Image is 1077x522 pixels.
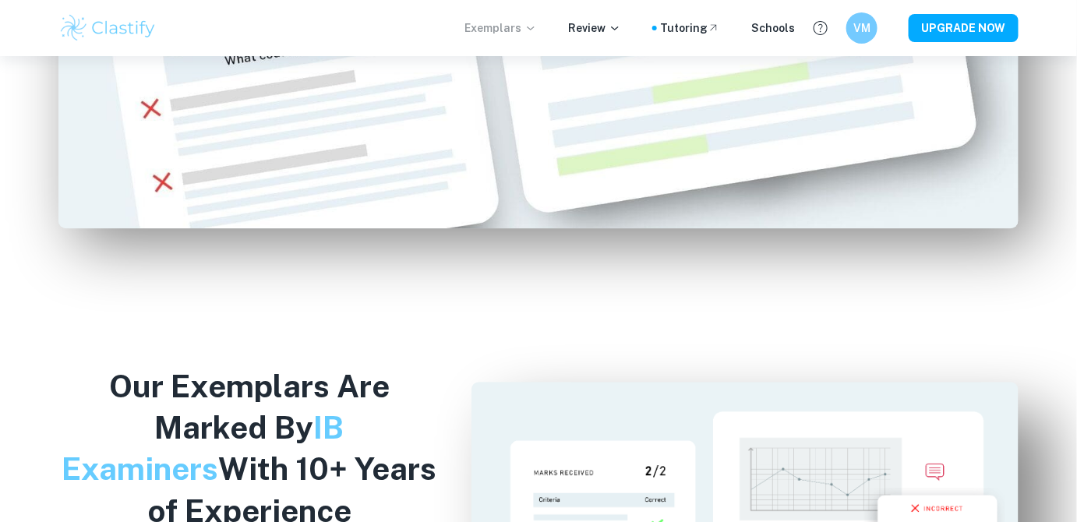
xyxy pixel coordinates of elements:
p: Exemplars [464,19,537,37]
button: Help and Feedback [807,15,834,41]
a: Tutoring [660,19,720,37]
p: Review [568,19,621,37]
a: Schools [751,19,795,37]
h6: VM [853,19,871,37]
img: Clastify logo [58,12,157,44]
button: VM [846,12,877,44]
button: UPGRADE NOW [909,14,1019,42]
